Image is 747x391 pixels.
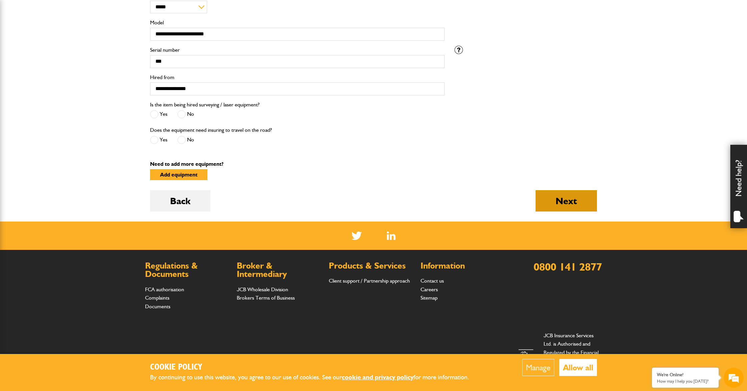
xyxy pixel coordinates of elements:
[177,110,194,118] label: No
[150,102,259,107] label: Is the item being hired surveying / laser equipment?
[387,232,396,240] a: LinkedIn
[329,278,410,284] a: Client support / Partnership approach
[145,303,170,310] a: Documents
[342,373,414,381] a: cookie and privacy policy
[109,3,125,19] div: Minimize live chat window
[150,20,445,25] label: Model
[150,136,167,144] label: Yes
[150,372,480,383] p: By continuing to use this website, you agree to our use of cookies. See our for more information.
[421,295,438,301] a: Sitemap
[534,260,602,273] a: 0800 141 2877
[177,136,194,144] label: No
[237,262,322,279] h2: Broker & Intermediary
[150,362,480,373] h2: Cookie Policy
[522,359,554,376] button: Manage
[145,295,169,301] a: Complaints
[150,110,167,118] label: Yes
[351,232,362,240] img: Twitter
[237,295,295,301] a: Brokers Terms of Business
[730,145,747,228] div: Need help?
[9,81,122,96] input: Enter your email address
[11,37,28,46] img: d_20077148190_company_1631870298795_20077148190
[559,359,597,376] button: Allow all
[9,121,122,200] textarea: Type your message and hit 'Enter'
[657,372,714,378] div: We're Online!
[150,127,272,133] label: Does the equipment need insuring to travel on the road?
[145,262,230,279] h2: Regulations & Documents
[544,331,602,391] p: JCB Insurance Services Ltd. is Authorised and Regulated by the Financial Conduct Authority and is...
[421,262,506,270] h2: Information
[536,190,597,212] button: Next
[421,286,438,293] a: Careers
[150,161,597,167] p: Need to add more equipment?
[657,379,714,384] p: How may I help you today?
[387,232,396,240] img: Linked In
[91,206,121,215] em: Start Chat
[329,262,414,270] h2: Products & Services
[421,278,444,284] a: Contact us
[9,62,122,76] input: Enter your last name
[150,169,207,180] button: Add equipment
[237,286,288,293] a: JCB Wholesale Division
[35,37,112,46] div: Chat with us now
[145,286,184,293] a: FCA authorisation
[150,190,210,212] button: Back
[9,101,122,116] input: Enter your phone number
[150,75,445,80] label: Hired from
[150,47,445,53] label: Serial number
